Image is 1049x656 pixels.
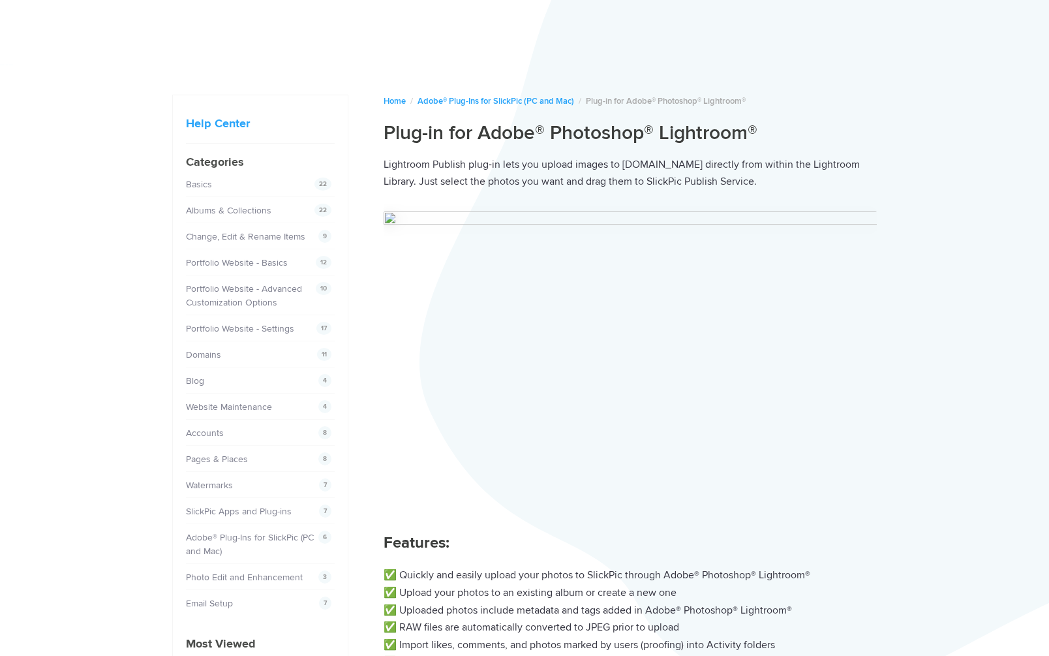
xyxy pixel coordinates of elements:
[186,179,212,190] a: Basics
[316,322,331,335] span: 17
[186,598,233,609] a: Email Setup
[318,426,331,439] span: 8
[316,256,331,269] span: 12
[318,230,331,243] span: 9
[319,478,331,492] span: 7
[186,454,248,465] a: Pages & Places
[384,533,449,552] b: Features:
[186,257,288,268] a: Portfolio Website - Basics
[186,231,305,242] a: Change, Edit & Rename Items
[317,348,331,361] span: 11
[186,572,303,583] a: Photo Edit and Enhancement
[186,428,224,439] a: Accounts
[186,323,294,334] a: Portfolio Website - Settings
[186,480,233,491] a: Watermarks
[186,532,314,557] a: Adobe® Plug-Ins for SlickPic (PC and Mac)
[186,506,292,517] a: SlickPic Apps and Plug-ins
[314,178,331,191] span: 22
[319,597,331,610] span: 7
[579,96,581,106] span: /
[319,505,331,518] span: 7
[384,96,406,106] a: Home
[318,374,331,387] span: 4
[186,283,302,308] a: Portfolio Website - Advanced Customization Options
[186,635,335,653] h4: Most Viewed
[186,401,272,413] a: Website Maintenance
[186,153,335,171] h4: Categories
[410,96,413,106] span: /
[318,531,331,544] span: 6
[316,282,331,295] span: 10
[314,204,331,217] span: 22
[418,96,574,106] a: Adobe® Plug-Ins for SlickPic (PC and Mac)
[318,452,331,465] span: 8
[384,156,877,191] p: Lightroom Publish plug-in lets you upload images to [DOMAIN_NAME] directly from within the Lightr...
[186,116,250,131] a: Help Center
[186,349,221,360] a: Domains
[186,375,204,386] a: Blog
[384,121,877,146] h1: Plug-in for Adobe® Photoshop® Lightroom®
[186,205,271,216] a: Albums & Collections
[586,96,746,106] span: Plug-in for Adobe® Photoshop® Lightroom®
[318,570,331,584] span: 3
[318,400,331,413] span: 4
